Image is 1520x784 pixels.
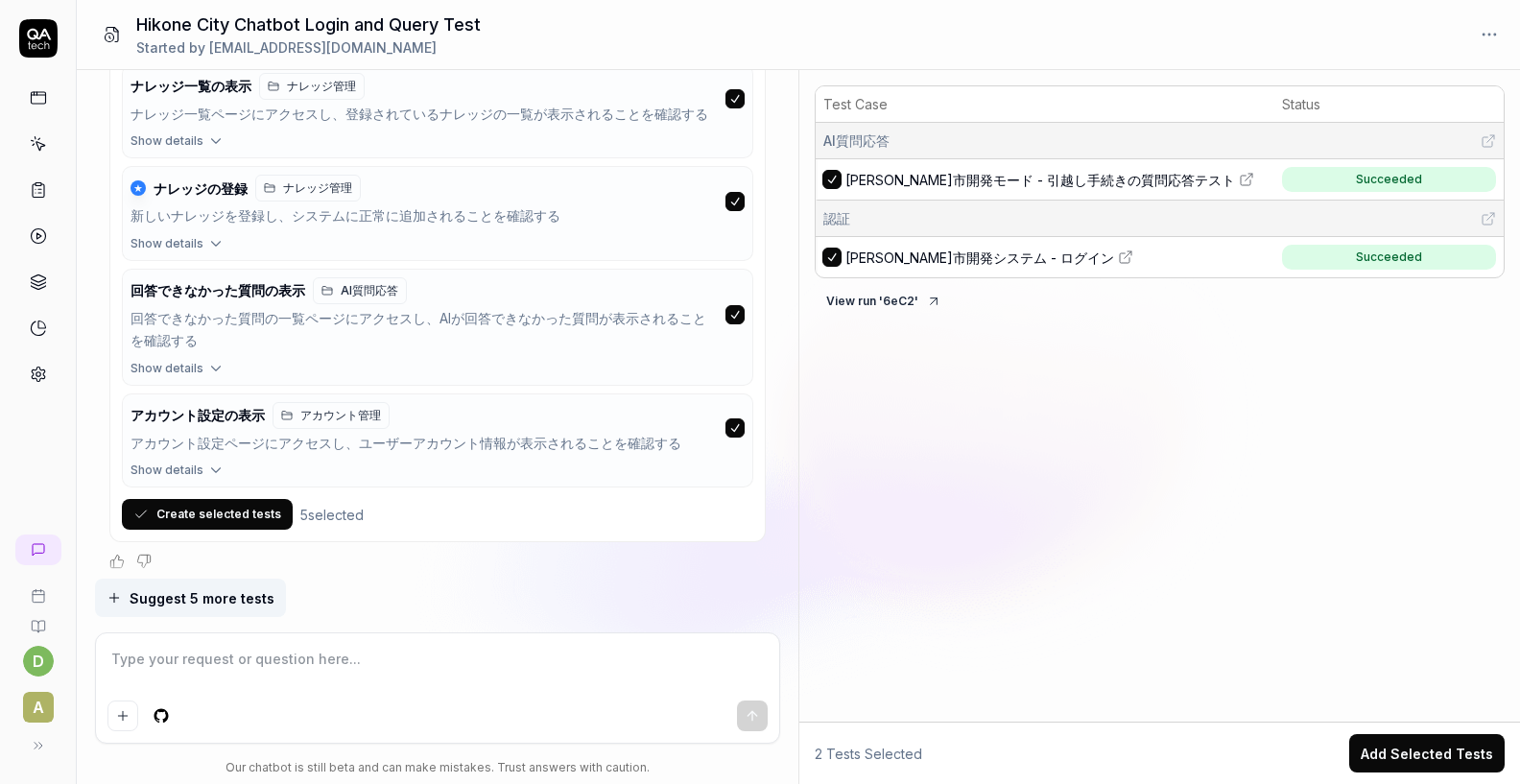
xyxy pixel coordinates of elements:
[300,407,381,424] span: アカウント管理
[136,12,481,37] h1: Hikone City Chatbot Login and Query Test
[23,692,54,723] span: A
[131,132,203,150] span: Show details
[815,286,953,317] button: View run '6eC2'
[136,554,152,569] button: Negative feedback
[122,499,293,530] button: Create selected tests
[1356,249,1422,266] div: Succeeded
[1349,734,1505,772] button: Add Selected Tests
[209,39,437,56] span: [EMAIL_ADDRESS][DOMAIN_NAME]
[123,235,752,260] button: Show details
[123,132,752,157] button: Show details
[845,248,1271,268] a: [PERSON_NAME]市開発システム - ログイン
[123,167,752,235] button: ★ナレッジの登録ナレッジ管理新しいナレッジを登録し、システムに正常に追加されることを確認する
[131,407,265,424] span: アカウント設定の表示
[283,179,352,197] span: ナレッジ管理
[131,104,718,126] div: ナレッジ一覧ページにアクセスし、登録されているナレッジの一覧が表示されることを確認する
[136,37,481,58] div: Started by
[123,360,752,385] button: Show details
[131,462,203,479] span: Show details
[130,588,274,608] span: Suggest 5 more tests
[109,554,125,569] button: Positive feedback
[845,170,1271,190] a: [PERSON_NAME]市開発モード - 引越し手続きの質問応答テスト
[154,180,248,198] span: ナレッジの登録
[95,759,780,776] div: Our chatbot is still beta and can make mistakes. Trust answers with caution.
[300,505,364,525] div: 5 selected
[287,78,356,95] span: ナレッジ管理
[123,270,752,360] button: 回答できなかった質問の表示AI質問応答回答できなかった質問の一覧ページにアクセスし、AIが回答できなかった質問が表示されることを確認する
[15,535,61,565] a: New conversation
[131,308,718,352] div: 回答できなかった質問の一覧ページにアクセスし、AIが回答できなかった質問が表示されることを確認する
[131,78,251,95] span: ナレッジ一覧の表示
[823,131,890,151] span: AI質問応答
[131,433,718,455] div: アカウント設定ページにアクセスし、ユーザーアカウント情報が表示されることを確認する
[123,65,752,133] button: ナレッジ一覧の表示ナレッジ管理ナレッジ一覧ページにアクセスし、登録されているナレッジの一覧が表示されることを確認する
[131,205,718,227] div: 新しいナレッジを登録し、システムに正常に追加されることを確認する
[123,462,752,487] button: Show details
[823,208,850,228] span: 認証
[816,86,1274,123] th: Test Case
[8,604,68,634] a: Documentation
[273,402,390,429] a: アカウント管理
[8,573,68,604] a: Book a call with us
[131,180,146,196] div: ★
[95,579,286,617] button: Suggest 5 more tests
[23,646,54,677] button: d
[313,277,407,304] a: AI質問応答
[341,282,398,299] span: AI質問応答
[123,394,752,463] button: アカウント設定の表示アカウント管理アカウント設定ページにアクセスし、ユーザーアカウント情報が表示されることを確認する
[131,282,305,299] span: 回答できなかった質問の表示
[845,248,1114,268] span: [PERSON_NAME]市開発システム - ログイン
[131,235,203,252] span: Show details
[8,677,68,726] button: A
[815,290,953,309] a: View run '6eC2'
[1274,86,1504,123] th: Status
[107,701,138,731] button: Add attachment
[131,360,203,377] span: Show details
[845,170,1235,190] span: [PERSON_NAME]市開発モード - 引越し手続きの質問応答テスト
[815,744,922,764] span: 2 Tests Selected
[259,73,365,100] a: ナレッジ管理
[1356,171,1422,188] div: Succeeded
[255,175,361,202] a: ナレッジ管理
